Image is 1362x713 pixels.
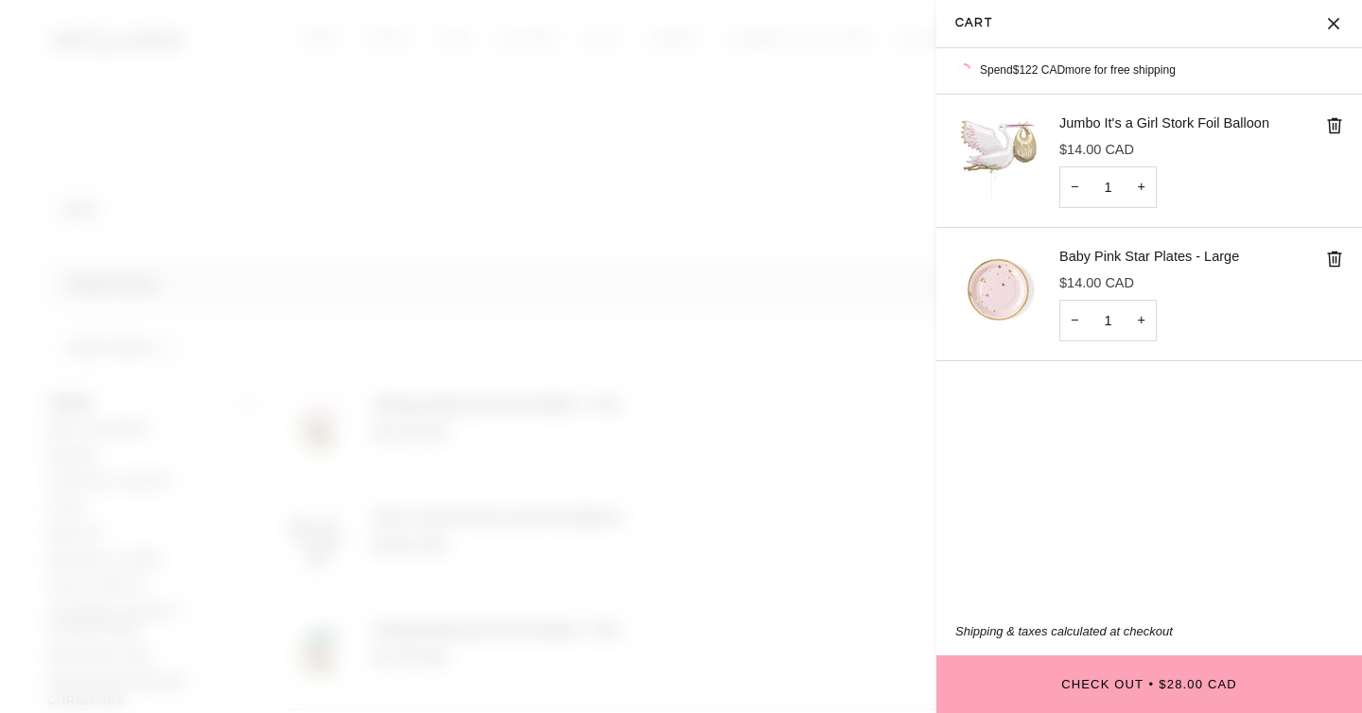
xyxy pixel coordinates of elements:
[955,247,1040,341] a: Baby Pink Star Plates - Large
[955,113,1040,199] img: Jumbo It&#39;s a Girl Stork Foil Balloon
[1159,678,1237,690] span: $28.00 CAD
[1126,166,1157,209] button: +
[1059,249,1239,264] a: Baby Pink Star Plates - Large
[1126,300,1157,342] button: +
[955,247,1040,332] img: Baby Pink Star Plates - Large
[1059,140,1343,161] p: $14.00 CAD
[1059,273,1343,294] p: $14.00 CAD
[955,624,1173,638] em: Shipping & taxes calculated at checkout
[1059,300,1090,342] button: −
[1059,166,1090,209] button: −
[1144,678,1159,690] span: •
[1013,63,1065,77] span: $122 CAD
[1059,115,1269,130] a: Jumbo It's a Girl Stork Foil Balloon
[955,113,1040,208] a: Jumbo It&#39;s a Girl Stork Foil Balloon
[980,63,1176,78] span: Spend more for free shipping
[936,655,1362,713] button: Check Out• $28.00 CAD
